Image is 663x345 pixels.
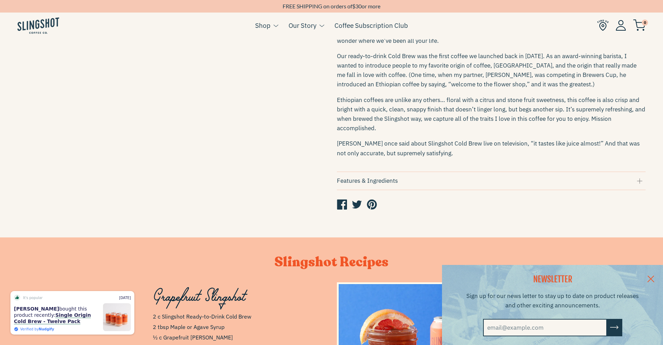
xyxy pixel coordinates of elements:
[255,20,270,31] a: Shop
[355,3,362,9] span: 30
[337,176,646,186] div: Features & Ingredients
[337,52,646,89] p: Our ready-to-drink Cold Brew was the first coffee we launched back in [DATE]. As an award-winning...
[352,3,355,9] span: $
[289,20,316,31] a: Our Story
[466,291,640,310] p: Sign up for our news letter to stay up to date on product releases and other exciting announcements.
[337,18,637,44] span: We wholeheartedly believe everyone deserves better, more exciting coffee experiences. And that’s ...
[633,19,646,31] img: cart
[483,319,607,336] input: email@example.com
[642,19,648,26] span: 0
[337,95,646,133] p: Ethiopian coffees are unlike any others… floral with a citrus and stone fruit sweetness, this cof...
[633,21,646,30] a: 0
[616,20,626,31] img: Account
[337,139,646,158] p: [PERSON_NAME] once said about Slingshot Cold Brew live on television, “it tastes like juice almos...
[334,20,408,31] a: Coffee Subscription Club
[275,253,388,271] span: Slingshot Recipes
[466,274,640,285] h2: NEWSLETTER
[597,19,609,31] img: Find Us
